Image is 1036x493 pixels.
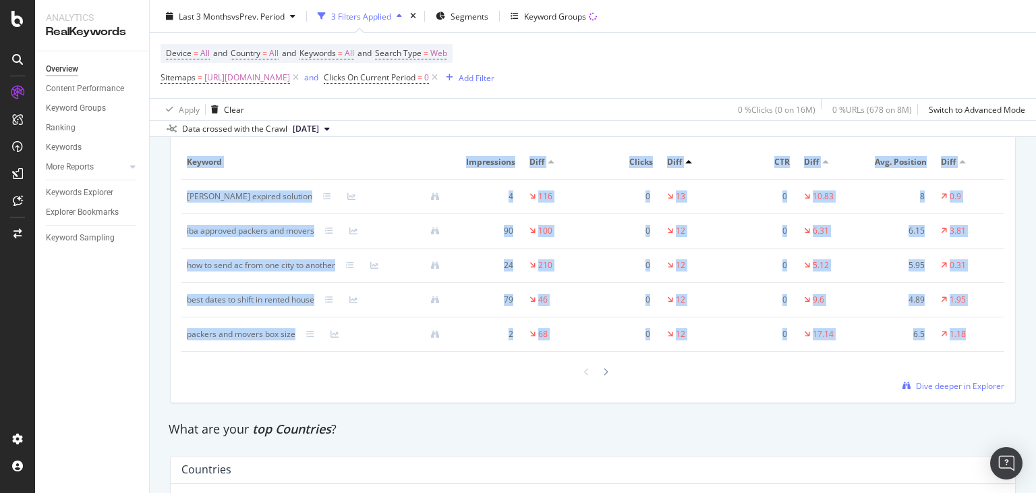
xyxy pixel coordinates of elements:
[676,259,685,271] div: 12
[676,294,685,306] div: 12
[598,259,650,271] div: 0
[461,259,513,271] div: 24
[424,47,428,59] span: =
[873,259,925,271] div: 5.95
[407,9,419,23] div: times
[873,294,925,306] div: 4.89
[950,190,961,203] div: 0.9
[187,294,314,306] div: best dates to shift in rented house
[676,190,685,203] div: 13
[46,62,140,76] a: Overview
[461,328,513,340] div: 2
[46,82,140,96] a: Content Performance
[187,259,335,271] div: how to send ac from one city to another
[46,186,140,200] a: Keywords Explorer
[735,294,787,306] div: 0
[46,186,113,200] div: Keywords Explorer
[46,231,140,245] a: Keyword Sampling
[461,156,516,168] span: Impressions
[262,47,267,59] span: =
[46,121,140,135] a: Ranking
[538,259,552,271] div: 210
[187,190,312,203] div: eway bill expired solution
[161,99,200,120] button: Apply
[813,225,829,237] div: 6.31
[46,101,106,115] div: Keyword Groups
[440,70,494,86] button: Add Filter
[46,160,126,174] a: More Reports
[598,328,650,340] div: 0
[598,156,653,168] span: Clicks
[813,259,829,271] div: 5.12
[735,156,790,168] span: CTR
[252,421,331,437] span: top Countries
[299,47,336,59] span: Keywords
[424,68,429,87] span: 0
[735,190,787,203] div: 0
[832,103,912,115] div: 0 % URLs ( 678 on 8M )
[676,225,685,237] div: 12
[950,294,966,306] div: 1.95
[187,225,314,237] div: iba approved packers and movers
[950,328,966,340] div: 1.18
[667,156,682,168] span: Diff
[990,447,1023,479] div: Open Intercom Messenger
[182,123,287,135] div: Data crossed with the Crawl
[813,294,824,306] div: 9.6
[598,294,650,306] div: 0
[813,328,834,340] div: 17.14
[304,71,318,84] button: and
[46,24,138,40] div: RealKeywords
[538,190,552,203] div: 116
[902,380,1004,392] a: Dive deeper in Explorer
[46,140,140,155] a: Keywords
[46,101,140,115] a: Keyword Groups
[224,103,244,115] div: Clear
[345,44,354,63] span: All
[538,294,548,306] div: 46
[169,421,1017,438] div: What are your ?
[357,47,372,59] span: and
[461,294,513,306] div: 79
[505,5,602,27] button: Keyword Groups
[161,5,301,27] button: Last 3 MonthsvsPrev. Period
[46,11,138,24] div: Analytics
[873,328,925,340] div: 6.5
[929,103,1025,115] div: Switch to Advanced Mode
[287,121,335,137] button: [DATE]
[46,205,140,219] a: Explorer Bookmarks
[46,121,76,135] div: Ranking
[538,225,552,237] div: 100
[46,160,94,174] div: More Reports
[804,156,819,168] span: Diff
[231,10,285,22] span: vs Prev. Period
[538,328,548,340] div: 68
[461,225,513,237] div: 90
[46,205,119,219] div: Explorer Bookmarks
[46,140,82,155] div: Keywords
[676,328,685,340] div: 12
[598,190,650,203] div: 0
[461,190,513,203] div: 4
[269,44,279,63] span: All
[304,72,318,83] div: and
[738,103,815,115] div: 0 % Clicks ( 0 on 16M )
[873,156,927,168] span: Avg. Position
[735,225,787,237] div: 0
[923,99,1025,120] button: Switch to Advanced Mode
[950,225,966,237] div: 3.81
[231,47,260,59] span: Country
[524,10,586,22] div: Keyword Groups
[194,47,198,59] span: =
[451,10,488,22] span: Segments
[46,62,78,76] div: Overview
[529,156,544,168] span: Diff
[430,44,447,63] span: Web
[179,10,231,22] span: Last 3 Months
[331,10,391,22] div: 3 Filters Applied
[46,82,124,96] div: Content Performance
[187,156,447,168] span: Keyword
[213,47,227,59] span: and
[418,72,422,83] span: =
[181,463,231,476] div: Countries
